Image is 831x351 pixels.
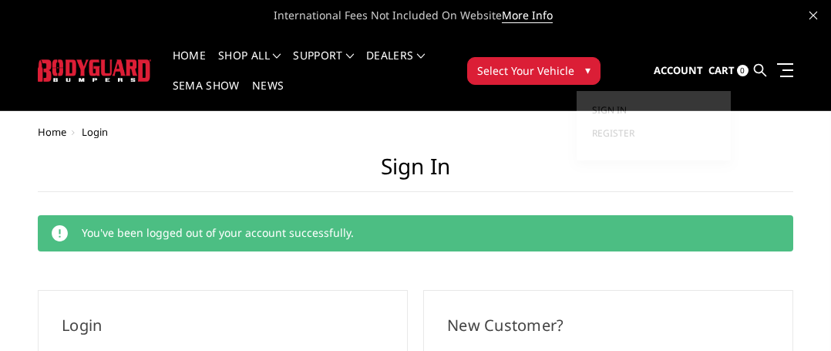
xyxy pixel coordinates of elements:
[38,154,793,192] h1: Sign in
[82,225,354,240] span: You've been logged out of your account successfully.
[366,50,425,80] a: Dealers
[82,125,108,139] span: Login
[173,50,206,80] a: Home
[467,57,601,85] button: Select Your Vehicle
[592,99,715,122] a: Sign in
[654,50,703,92] a: Account
[592,122,715,145] a: Register
[502,8,553,23] a: More Info
[293,50,354,80] a: Support
[737,65,749,76] span: 0
[654,63,703,77] span: Account
[447,314,769,337] h2: New Customer?
[708,50,749,92] a: Cart 0
[38,59,151,82] img: BODYGUARD BUMPERS
[38,125,66,139] a: Home
[252,80,284,110] a: News
[218,50,281,80] a: shop all
[754,277,831,351] iframe: Chat Widget
[62,314,384,337] h2: Login
[585,62,590,78] span: ▾
[708,63,735,77] span: Cart
[592,103,627,116] span: Sign in
[592,127,634,140] span: Register
[173,80,240,110] a: SEMA Show
[477,62,574,79] span: Select Your Vehicle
